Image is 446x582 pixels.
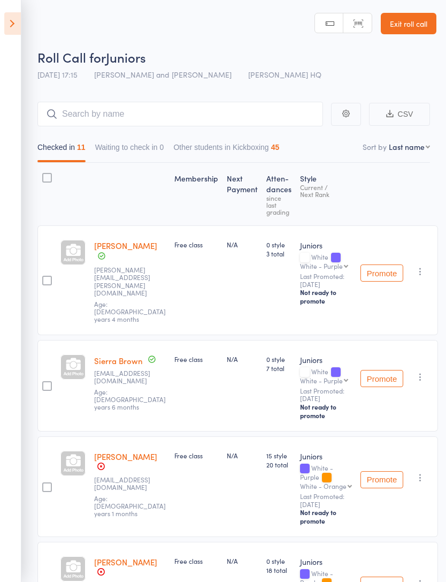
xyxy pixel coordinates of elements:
div: N/A [227,240,258,249]
span: 20 total [266,460,291,469]
span: Free class [174,556,203,565]
span: 0 style [266,240,291,249]
div: Not ready to promote [300,508,352,525]
div: Not ready to promote [300,288,352,305]
div: Juniors [300,354,352,365]
div: Juniors [300,556,352,567]
span: Roll Call for [37,48,106,66]
small: Crazyparrotchick118@gmail.com [94,369,164,385]
div: Last name [389,141,425,152]
span: Free class [174,354,203,364]
span: 7 total [266,364,291,373]
div: White - Purple [300,262,343,269]
div: Membership [170,168,222,221]
div: 0 [160,143,164,152]
small: Last Promoted: [DATE] [300,387,352,403]
div: White - Purple [300,377,343,384]
div: Atten­dances [262,168,296,221]
span: 0 style [266,354,291,364]
button: Waiting to check in0 [95,138,164,162]
span: 0 style [266,556,291,565]
div: Juniors [300,240,352,251]
div: N/A [227,451,258,460]
span: Free class [174,240,203,249]
span: 15 style [266,451,291,460]
small: Last Promoted: [DATE] [300,273,352,288]
a: Sierra Brown [94,355,143,366]
a: Exit roll call [381,13,436,34]
button: Promote [360,264,403,282]
input: Search by name [37,102,323,126]
div: Not ready to promote [300,403,352,420]
span: Age: [DEMOGRAPHIC_DATA] years 6 months [94,387,166,412]
div: White [300,253,352,269]
div: White - Purple [300,464,352,489]
span: 18 total [266,565,291,575]
span: Age: [DEMOGRAPHIC_DATA] years 1 months [94,494,166,518]
span: [PERSON_NAME] and [PERSON_NAME] [94,69,232,80]
small: jenny.tippett@gmail.com [94,266,164,297]
span: 3 total [266,249,291,258]
div: N/A [227,556,258,565]
button: Checked in11 [37,138,86,162]
small: Last Promoted: [DATE] [300,493,352,508]
a: [PERSON_NAME] [94,240,157,251]
div: White [300,368,352,384]
button: Promote [360,471,403,488]
div: Juniors [300,451,352,462]
div: 45 [271,143,280,152]
button: CSV [369,103,430,126]
div: 11 [77,143,86,152]
button: Promote [360,370,403,387]
span: Free class [174,451,203,460]
div: N/A [227,354,258,364]
span: Age: [DEMOGRAPHIC_DATA] years 4 months [94,299,166,324]
div: Next Payment [222,168,262,221]
a: [PERSON_NAME] [94,556,157,568]
span: [PERSON_NAME] HQ [248,69,321,80]
div: since last grading [266,194,291,215]
label: Sort by [363,141,387,152]
button: Other students in Kickboxing45 [173,138,279,162]
span: [DATE] 17:15 [37,69,78,80]
span: Juniors [106,48,146,66]
a: [PERSON_NAME] [94,451,157,462]
small: hcarsonstarr@gmail.com [94,476,164,492]
div: Style [296,168,356,221]
div: White - Orange [300,482,347,489]
div: Current / Next Rank [300,184,352,198]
